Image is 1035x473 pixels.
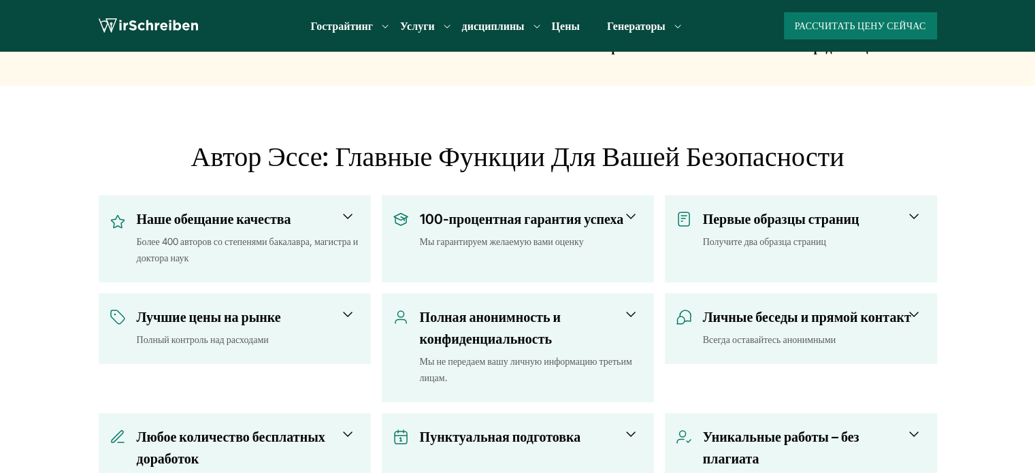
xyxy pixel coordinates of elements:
img: Полная анонимность и конфиденциальность [393,309,409,325]
font: Более 400 авторов со степенями бакалавра, магистра и доктора наук [137,235,359,263]
font: Пунктуальная подготовка [420,429,581,445]
font: Всегда оставайтесь анонимными [703,333,836,345]
font: дисциплины [462,19,525,33]
font: Полная анонимность и конфиденциальность [420,309,561,347]
font: Уникальные работы – без плагиата [703,429,859,467]
font: Первые образцы страниц [703,211,859,227]
font: Услуги [400,19,435,33]
font: Генераторы [607,19,666,33]
img: Первые образцы страниц [676,211,692,227]
a: Услуги [400,18,435,34]
img: Личные беседы и прямой контакт [676,309,692,325]
img: Пунктуальная подготовка [393,429,409,445]
img: Уникальные работы – без плагиата [676,429,692,445]
font: Автор эссе: главные функции для вашей безопасности [191,140,844,173]
font: 100-процентная гарантия успеха [420,211,624,227]
img: Наше обещание качества [110,211,126,233]
font: Лучшие цены на рынке [137,309,281,325]
font: Полный контроль над расходами [137,333,269,345]
img: 100-процентная гарантия успеха [393,211,409,227]
font: Гострайтинг [310,19,373,33]
img: Любое количество бесплатных доработок [110,429,126,445]
font: Наше обещание качества [137,211,291,227]
font: Получите два образца страниц [703,235,826,247]
a: Цены [552,19,580,33]
font: Личные беседы и прямой контакт [703,309,911,325]
img: Лучшие цены на рынке [110,309,126,325]
font: Мы гарантируем желаемую вами оценку [420,235,584,247]
img: логотип wewrite [99,16,198,36]
font: Рассчитать цену сейчас [795,20,926,31]
font: Любое количество бесплатных доработок [137,429,325,467]
button: Рассчитать цену сейчас [784,12,937,39]
font: Мы не передаем вашу личную информацию третьим лицам. [420,355,632,383]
